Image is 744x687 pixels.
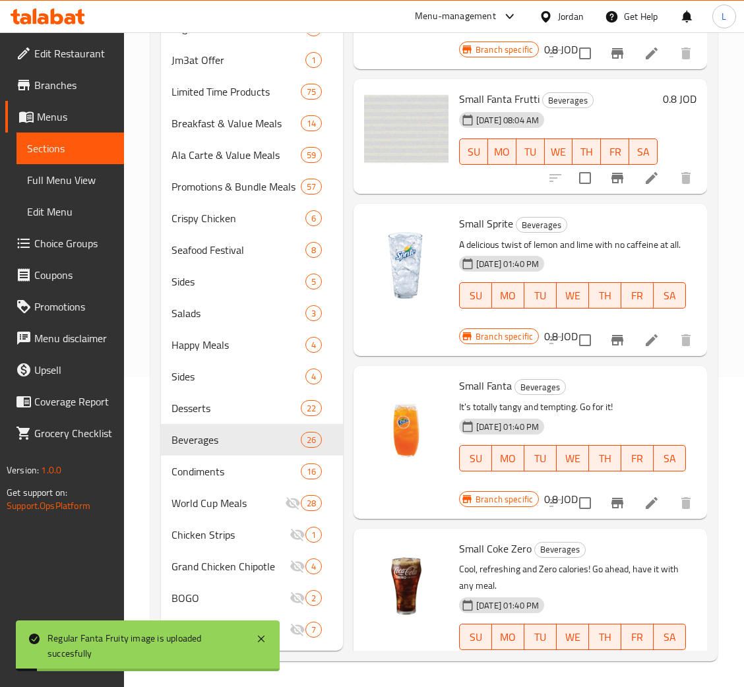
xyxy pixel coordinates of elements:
[635,142,652,162] span: SA
[514,379,566,395] div: Beverages
[524,624,557,650] button: TU
[534,542,586,558] div: Beverages
[516,217,567,233] div: Beverages
[305,242,322,258] div: items
[459,282,492,309] button: SU
[161,329,343,361] div: Happy Meals4
[306,54,321,67] span: 1
[530,286,551,305] span: TU
[301,181,321,193] span: 57
[161,266,343,297] div: Sides5
[171,432,301,448] div: Beverages
[594,628,616,647] span: TH
[459,445,492,471] button: SU
[5,322,124,354] a: Menu disclaimer
[524,282,557,309] button: TU
[5,259,124,291] a: Coupons
[34,235,113,251] span: Choice Groups
[589,445,621,471] button: TH
[161,392,343,424] div: Desserts22
[171,147,301,163] div: Ala Carte & Value Meals
[497,449,519,468] span: MO
[27,204,113,220] span: Edit Menu
[34,299,113,314] span: Promotions
[488,138,516,165] button: MO
[161,487,343,519] div: World Cup Meals28
[535,542,585,557] span: Beverages
[522,142,540,162] span: TU
[306,212,321,225] span: 6
[459,214,513,233] span: Small Sprite
[305,369,322,384] div: items
[301,463,322,479] div: items
[670,324,702,356] button: delete
[515,380,565,395] span: Beverages
[301,115,322,131] div: items
[364,376,449,461] img: Small Fanta
[171,210,305,226] span: Crispy Chicken
[602,324,633,356] button: Branch-specific-item
[571,489,599,517] span: Select to update
[5,38,124,69] a: Edit Restaurant
[306,371,321,383] span: 4
[27,172,113,188] span: Full Menu View
[171,115,301,131] span: Breakfast & Value Meals
[471,258,544,270] span: [DATE] 01:40 PM
[550,142,568,162] span: WE
[5,227,124,259] a: Choice Groups
[161,424,343,456] div: Beverages26
[627,286,648,305] span: FR
[34,362,113,378] span: Upsell
[290,622,305,638] svg: Inactive section
[171,52,305,68] div: Jm3at Offer
[530,449,551,468] span: TU
[34,45,113,61] span: Edit Restaurant
[301,147,322,163] div: items
[301,495,322,511] div: items
[171,274,305,289] span: Sides
[161,456,343,487] div: Condiments16
[471,114,544,127] span: [DATE] 08:04 AM
[5,291,124,322] a: Promotions
[602,162,633,194] button: Branch-specific-item
[5,69,124,101] a: Branches
[171,369,305,384] div: Sides
[459,138,488,165] button: SU
[465,142,483,162] span: SU
[161,582,343,614] div: BOGO2
[171,463,301,479] span: Condiments
[364,214,449,299] img: Small Sprite
[471,421,544,433] span: [DATE] 01:40 PM
[602,487,633,519] button: Branch-specific-item
[290,558,305,574] svg: Inactive section
[27,140,113,156] span: Sections
[171,400,301,416] span: Desserts
[573,138,601,165] button: TH
[301,465,321,478] span: 16
[492,624,524,650] button: MO
[306,276,321,288] span: 5
[161,234,343,266] div: Seafood Festival8
[644,495,660,511] a: Edit menu item
[654,282,686,309] button: SA
[471,599,544,612] span: [DATE] 01:40 PM
[34,267,113,283] span: Coupons
[306,624,321,636] span: 7
[621,282,654,309] button: FR
[161,519,343,551] div: Chicken Strips1
[629,138,658,165] button: SA
[465,628,487,647] span: SU
[301,86,321,98] span: 75
[171,179,301,194] span: Promotions & Bundle Meals
[37,109,113,125] span: Menus
[301,402,321,415] span: 22
[171,337,305,353] div: Happy Meals
[562,449,584,468] span: WE
[415,9,496,24] div: Menu-management
[627,628,648,647] span: FR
